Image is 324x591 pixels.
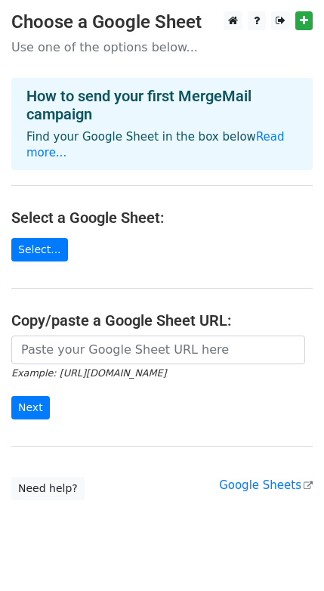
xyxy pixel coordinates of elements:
[11,367,166,379] small: Example: [URL][DOMAIN_NAME]
[11,209,313,227] h4: Select a Google Sheet:
[219,478,313,492] a: Google Sheets
[26,130,285,159] a: Read more...
[11,336,305,364] input: Paste your Google Sheet URL here
[11,11,313,33] h3: Choose a Google Sheet
[11,311,313,330] h4: Copy/paste a Google Sheet URL:
[11,477,85,500] a: Need help?
[11,39,313,55] p: Use one of the options below...
[26,129,298,161] p: Find your Google Sheet in the box below
[26,87,298,123] h4: How to send your first MergeMail campaign
[11,396,50,419] input: Next
[11,238,68,261] a: Select...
